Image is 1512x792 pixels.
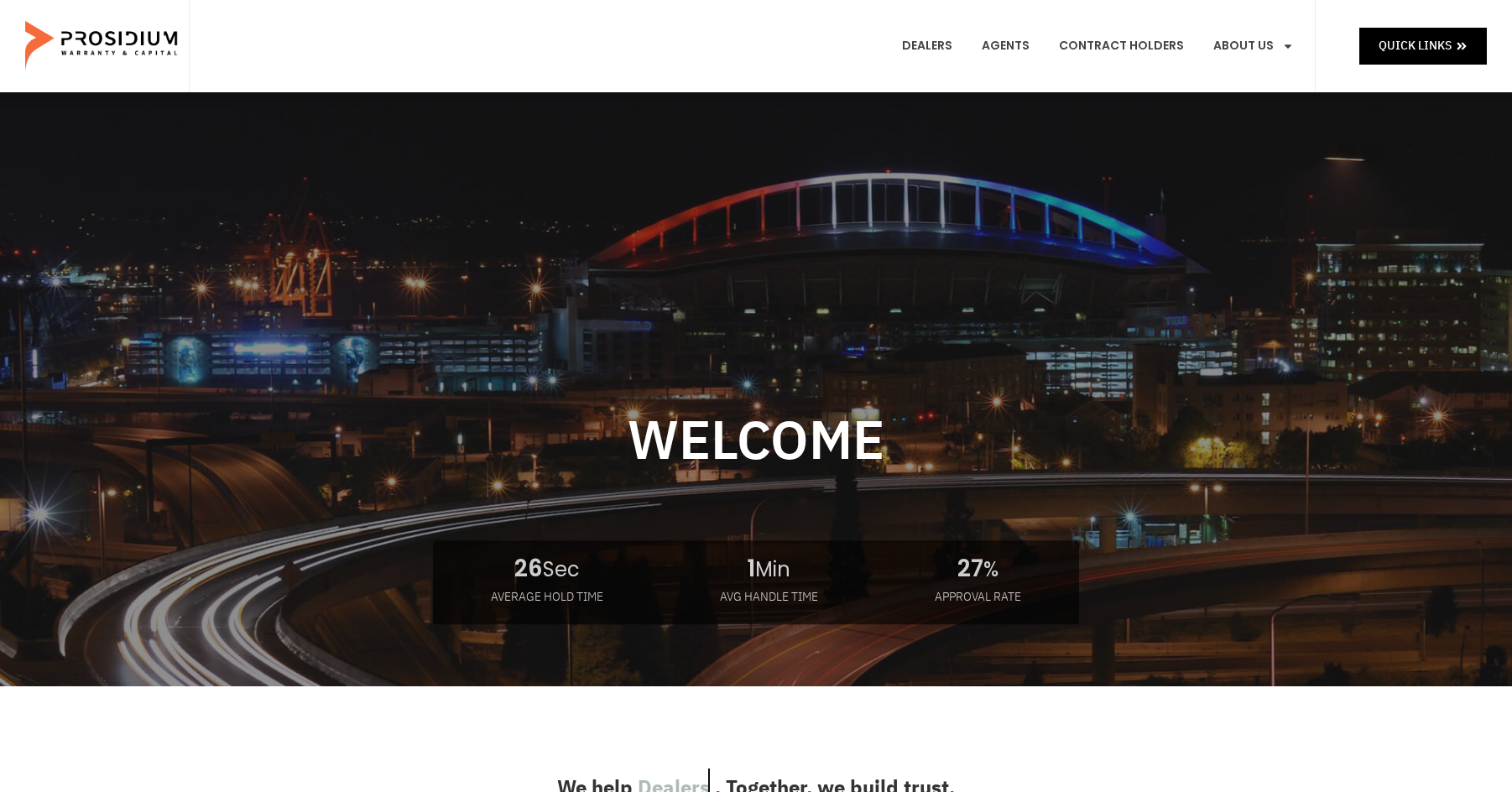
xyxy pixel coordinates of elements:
[1359,28,1487,64] a: Quick Links
[969,15,1042,77] a: Agents
[889,15,1306,77] nav: Menu
[1379,35,1452,56] span: Quick Links
[889,15,965,77] a: Dealers
[1046,15,1197,77] a: Contract Holders
[1201,15,1306,77] a: About Us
